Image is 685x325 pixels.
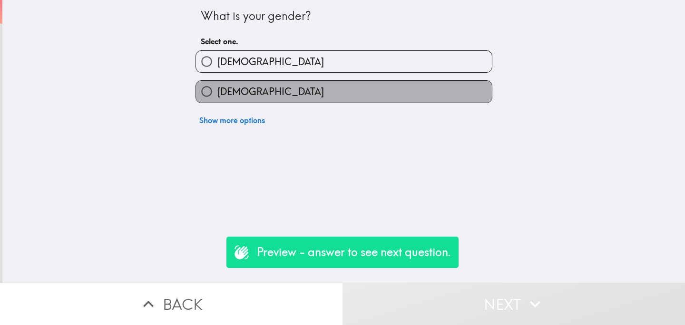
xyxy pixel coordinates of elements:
button: Show more options [196,111,269,130]
h6: Select one. [201,36,487,47]
div: What is your gender? [201,8,487,24]
span: [DEMOGRAPHIC_DATA] [217,55,324,68]
button: Next [342,283,685,325]
button: [DEMOGRAPHIC_DATA] [196,81,492,102]
button: [DEMOGRAPHIC_DATA] [196,51,492,72]
p: Preview - answer to see next question. [257,244,451,260]
span: [DEMOGRAPHIC_DATA] [217,85,324,98]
